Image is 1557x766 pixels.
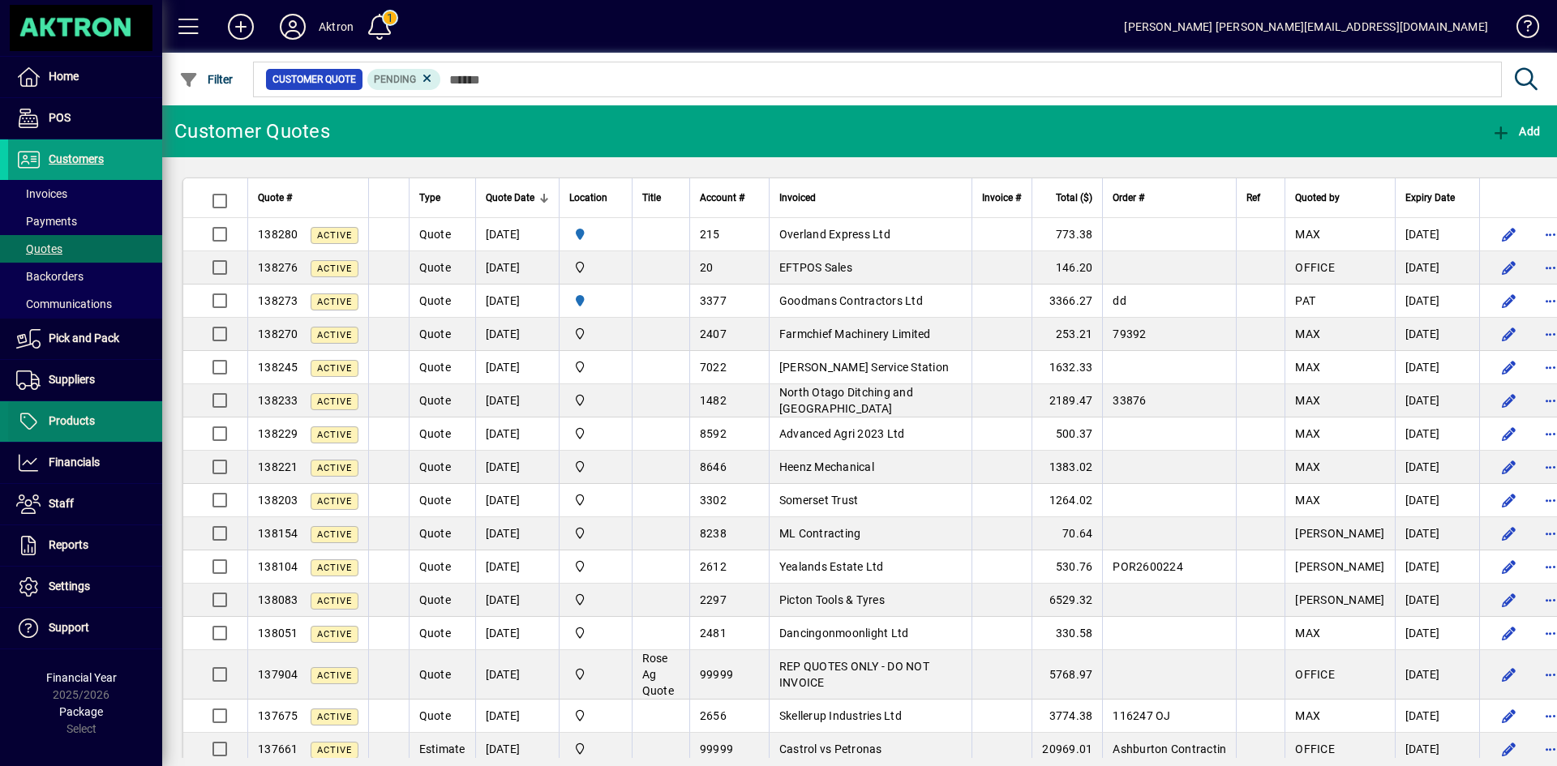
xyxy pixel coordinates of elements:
[1395,318,1479,351] td: [DATE]
[1496,421,1522,447] button: Edit
[569,189,607,207] span: Location
[258,460,298,473] span: 138221
[779,294,923,307] span: Goodmans Contractors Ltd
[1395,700,1479,733] td: [DATE]
[779,742,882,755] span: Castrol vs Petronas
[475,351,559,384] td: [DATE]
[700,361,727,374] span: 7022
[475,484,559,517] td: [DATE]
[317,529,352,540] span: Active
[179,73,234,86] span: Filter
[258,261,298,274] span: 138276
[1395,451,1479,484] td: [DATE]
[317,230,352,241] span: Active
[779,593,885,606] span: Picton Tools & Tyres
[267,12,319,41] button: Profile
[1496,387,1522,413] button: Edit
[258,668,298,681] span: 137904
[258,709,298,722] span: 137675
[1395,351,1479,384] td: [DATE]
[1295,668,1335,681] span: OFFICE
[16,270,84,283] span: Backorders
[258,327,298,340] span: 138270
[1491,125,1540,138] span: Add
[1395,417,1479,451] td: [DATE]
[317,745,352,755] span: Active
[1395,285,1479,318] td: [DATE]
[569,624,622,642] span: Central
[317,629,352,640] span: Active
[779,660,929,689] span: REP QUOTES ONLY - DO NOT INVOICE
[1496,221,1522,247] button: Edit
[317,712,352,722] span: Active
[700,627,727,640] span: 2481
[700,228,720,241] span: 215
[1504,3,1537,56] a: Knowledge Base
[475,451,559,484] td: [DATE]
[419,394,451,407] span: Quote
[1295,527,1384,540] span: [PERSON_NAME]
[8,484,162,524] a: Staff
[1395,550,1479,584] td: [DATE]
[1113,327,1146,340] span: 79392
[1295,294,1315,307] span: PAT
[779,427,905,440] span: Advanced Agri 2023 Ltd
[569,358,622,376] span: Central
[1295,627,1320,640] span: MAX
[8,608,162,648] a: Support
[1295,427,1320,440] span: MAX
[258,560,298,573] span: 138104
[317,563,352,573] span: Active
[1405,189,1455,207] span: Expiry Date
[475,550,559,584] td: [DATE]
[1032,733,1102,766] td: 20969.01
[258,361,298,374] span: 138245
[569,225,622,243] span: HAMILTON
[475,584,559,617] td: [DATE]
[569,665,622,683] span: Central
[1496,288,1522,314] button: Edit
[258,627,298,640] span: 138051
[49,497,74,510] span: Staff
[700,494,727,507] span: 3302
[1395,218,1479,251] td: [DATE]
[1246,189,1260,207] span: Ref
[49,456,100,469] span: Financials
[16,187,67,200] span: Invoices
[779,494,859,507] span: Somerset Trust
[419,742,465,755] span: Estimate
[8,401,162,442] a: Products
[1056,189,1092,207] span: Total ($)
[1395,484,1479,517] td: [DATE]
[1124,14,1488,40] div: [PERSON_NAME] [PERSON_NAME][EMAIL_ADDRESS][DOMAIN_NAME]
[569,591,622,609] span: Central
[317,430,352,440] span: Active
[486,189,534,207] span: Quote Date
[1496,554,1522,580] button: Edit
[419,189,440,207] span: Type
[1032,251,1102,285] td: 146.20
[419,560,451,573] span: Quote
[1032,417,1102,451] td: 500.37
[16,297,112,310] span: Communications
[419,460,451,473] span: Quote
[1295,361,1320,374] span: MAX
[1113,189,1226,207] div: Order #
[475,318,559,351] td: [DATE]
[8,180,162,208] a: Invoices
[1032,584,1102,617] td: 6529.32
[569,425,622,443] span: Central
[1496,321,1522,347] button: Edit
[419,709,451,722] span: Quote
[475,218,559,251] td: [DATE]
[1295,494,1320,507] span: MAX
[46,671,117,684] span: Financial Year
[319,14,354,40] div: Aktron
[317,670,352,681] span: Active
[569,292,622,310] span: HAMILTON
[258,427,298,440] span: 138229
[779,560,884,573] span: Yealands Estate Ltd
[700,261,714,274] span: 20
[419,627,451,640] span: Quote
[374,74,416,85] span: Pending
